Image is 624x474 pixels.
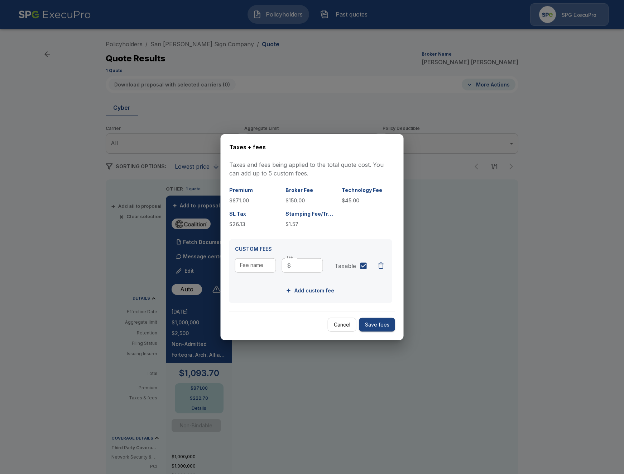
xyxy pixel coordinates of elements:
[229,197,280,204] p: $871.00
[342,186,392,194] p: Technology Fee
[229,160,395,178] p: Taxes and fees being applied to the total quote cost. You can add up to 5 custom fees.
[342,197,392,204] p: $45.00
[229,220,280,228] p: $26.13
[235,245,387,253] p: CUSTOM FEES
[229,142,395,152] h6: Taxes + fees
[285,197,336,204] p: $150.00
[229,210,280,217] p: SL Tax
[328,318,356,332] button: Cancel
[285,210,336,217] p: Stamping Fee/Transaction/Regulatory Fee
[285,220,336,228] p: $1.57
[229,186,280,194] p: Premium
[359,318,395,332] button: Save fees
[285,186,336,194] p: Broker Fee
[335,262,356,270] span: Taxable
[287,261,291,270] p: $
[284,284,337,297] button: Add custom fee
[287,255,293,260] label: Fee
